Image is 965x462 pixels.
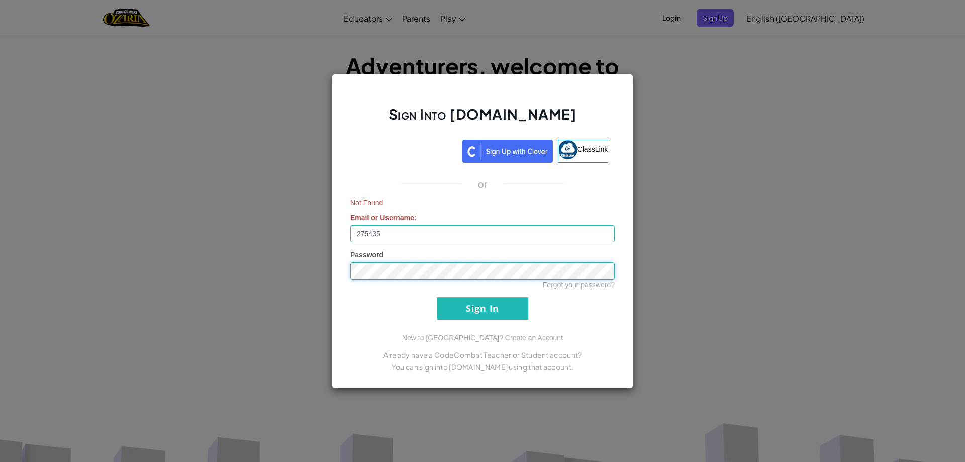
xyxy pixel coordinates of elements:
[352,139,462,161] iframe: Sign in with Google Button
[437,297,528,320] input: Sign In
[350,213,417,223] label: :
[350,251,383,259] span: Password
[350,105,615,134] h2: Sign Into [DOMAIN_NAME]
[577,145,608,153] span: ClassLink
[462,140,553,163] img: clever_sso_button@2x.png
[543,281,615,289] a: Forgot your password?
[350,198,615,208] span: Not Found
[558,140,577,159] img: classlink-logo-small.png
[478,178,488,190] p: or
[402,334,563,342] a: New to [GEOGRAPHIC_DATA]? Create an Account
[350,214,414,222] span: Email or Username
[350,349,615,361] p: Already have a CodeCombat Teacher or Student account?
[350,361,615,373] p: You can sign into [DOMAIN_NAME] using that account.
